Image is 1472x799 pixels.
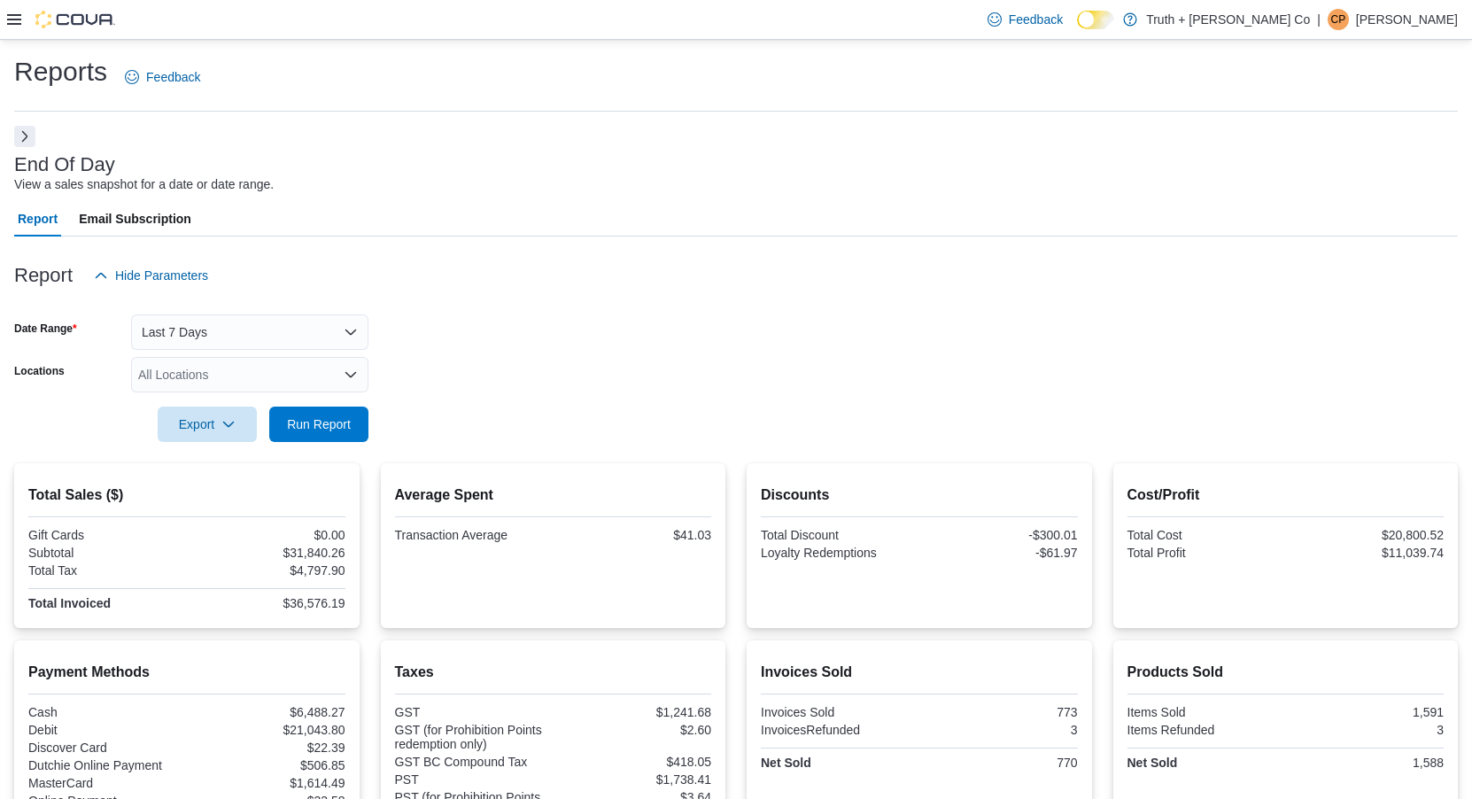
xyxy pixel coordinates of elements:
[28,528,183,542] div: Gift Cards
[980,2,1070,37] a: Feedback
[923,756,1078,770] div: 770
[1289,723,1444,737] div: 3
[28,723,183,737] div: Debit
[190,741,345,755] div: $22.39
[14,154,115,175] h3: End Of Day
[395,485,712,506] h2: Average Spent
[556,772,711,787] div: $1,738.41
[14,364,65,378] label: Locations
[14,322,77,336] label: Date Range
[190,563,345,578] div: $4,797.90
[1331,9,1346,30] span: CP
[28,758,183,772] div: Dutchie Online Payment
[158,407,257,442] button: Export
[28,741,183,755] div: Discover Card
[287,415,351,433] span: Run Report
[28,596,111,610] strong: Total Invoiced
[79,201,191,237] span: Email Subscription
[344,368,358,382] button: Open list of options
[28,546,183,560] div: Subtotal
[395,662,712,683] h2: Taxes
[115,267,208,284] span: Hide Parameters
[28,485,345,506] h2: Total Sales ($)
[761,662,1078,683] h2: Invoices Sold
[190,776,345,790] div: $1,614.49
[28,662,345,683] h2: Payment Methods
[761,705,916,719] div: Invoices Sold
[1317,9,1321,30] p: |
[1077,29,1078,30] span: Dark Mode
[28,705,183,719] div: Cash
[761,723,916,737] div: InvoicesRefunded
[395,528,550,542] div: Transaction Average
[395,755,550,769] div: GST BC Compound Tax
[168,407,246,442] span: Export
[190,546,345,560] div: $31,840.26
[190,528,345,542] div: $0.00
[190,723,345,737] div: $21,043.80
[761,485,1078,506] h2: Discounts
[923,528,1078,542] div: -$300.01
[923,546,1078,560] div: -$61.97
[1356,9,1458,30] p: [PERSON_NAME]
[28,776,183,790] div: MasterCard
[761,546,916,560] div: Loyalty Redemptions
[556,755,711,769] div: $418.05
[28,563,183,578] div: Total Tax
[146,68,200,86] span: Feedback
[1077,11,1114,29] input: Dark Mode
[118,59,207,95] a: Feedback
[1009,11,1063,28] span: Feedback
[923,705,1078,719] div: 773
[269,407,368,442] button: Run Report
[1127,756,1178,770] strong: Net Sold
[1127,723,1282,737] div: Items Refunded
[1127,662,1445,683] h2: Products Sold
[87,258,215,293] button: Hide Parameters
[1127,546,1282,560] div: Total Profit
[1146,9,1310,30] p: Truth + [PERSON_NAME] Co
[761,528,916,542] div: Total Discount
[761,756,811,770] strong: Net Sold
[14,54,107,89] h1: Reports
[923,723,1078,737] div: 3
[1328,9,1349,30] div: Cindy Pendergast
[131,314,368,350] button: Last 7 Days
[1289,546,1444,560] div: $11,039.74
[18,201,58,237] span: Report
[190,705,345,719] div: $6,488.27
[14,265,73,286] h3: Report
[556,723,711,737] div: $2.60
[190,758,345,772] div: $506.85
[1289,756,1444,770] div: 1,588
[14,126,35,147] button: Next
[35,11,115,28] img: Cova
[395,705,550,719] div: GST
[14,175,274,194] div: View a sales snapshot for a date or date range.
[1127,485,1445,506] h2: Cost/Profit
[190,596,345,610] div: $36,576.19
[1127,705,1282,719] div: Items Sold
[1127,528,1282,542] div: Total Cost
[1289,528,1444,542] div: $20,800.52
[1289,705,1444,719] div: 1,591
[395,723,550,751] div: GST (for Prohibition Points redemption only)
[556,528,711,542] div: $41.03
[395,772,550,787] div: PST
[556,705,711,719] div: $1,241.68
